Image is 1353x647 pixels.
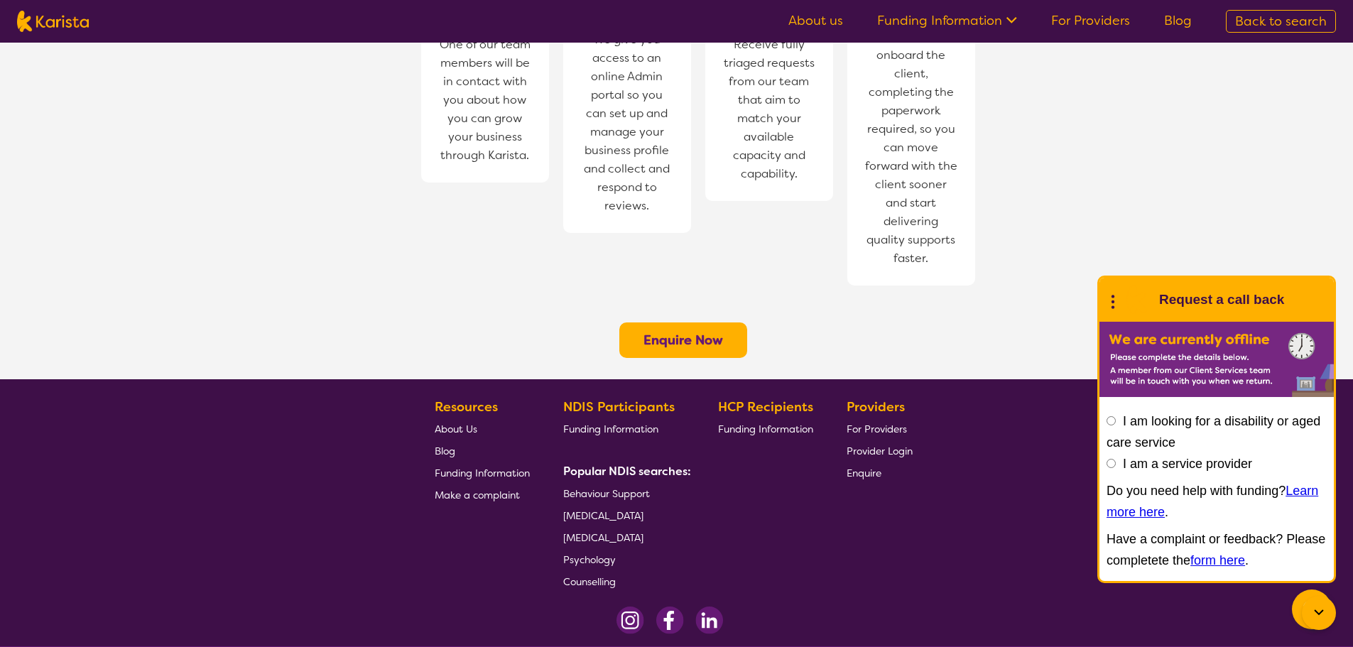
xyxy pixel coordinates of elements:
a: Counselling [563,570,685,592]
a: Funding Information [435,462,530,484]
h1: Request a call back [1159,289,1284,310]
a: [MEDICAL_DATA] [563,504,685,526]
p: Have a complaint or feedback? Please completete the . [1107,528,1327,571]
span: [MEDICAL_DATA] [563,531,643,544]
a: Funding Information [563,418,685,440]
label: I am a service provider [1123,457,1252,471]
b: NDIS Participants [563,398,675,415]
a: form here [1190,553,1245,567]
img: Facebook [656,607,684,634]
span: Counselling [563,575,616,588]
span: Back to search [1235,13,1327,30]
button: Enquire Now [619,322,747,358]
b: Resources [435,398,498,415]
a: Provider Login [847,440,913,462]
label: I am looking for a disability or aged care service [1107,414,1320,450]
img: Karista logo [17,11,89,32]
a: Behaviour Support [563,482,685,504]
b: Popular NDIS searches: [563,464,691,479]
span: Receive fully triaged requests from our team that aim to match your available capacity and capabi... [719,32,819,187]
img: LinkedIn [695,607,723,634]
a: About us [788,12,843,29]
span: About Us [435,423,477,435]
span: Funding Information [563,423,658,435]
span: We give you access to an online Admin portal so you can set up and manage your business profile a... [577,27,677,219]
a: [MEDICAL_DATA] [563,526,685,548]
a: Psychology [563,548,685,570]
img: Karista offline chat form to request call back [1099,322,1334,397]
a: Blog [435,440,530,462]
a: Enquire [847,462,913,484]
span: Provider Login [847,445,913,457]
span: Funding Information [718,423,813,435]
img: Karista [1122,286,1151,314]
a: Funding Information [718,418,813,440]
b: HCP Recipients [718,398,813,415]
img: Instagram [616,607,644,634]
span: Psychology [563,553,616,566]
a: Back to search [1226,10,1336,33]
span: One of our team members will be in contact with you about how you can grow your business through ... [435,32,535,168]
span: Make a complaint [435,489,520,501]
span: For Providers [847,423,907,435]
a: About Us [435,418,530,440]
a: Make a complaint [435,484,530,506]
span: Blog [435,445,455,457]
span: Funding Information [435,467,530,479]
a: For Providers [847,418,913,440]
span: [MEDICAL_DATA] [563,509,643,522]
button: Channel Menu [1292,589,1332,629]
span: Behaviour Support [563,487,650,500]
a: For Providers [1051,12,1130,29]
a: Blog [1164,12,1192,29]
a: Enquire Now [643,332,723,349]
p: Do you need help with funding? . [1107,480,1327,523]
a: Funding Information [877,12,1017,29]
span: Enquire [847,467,881,479]
span: We don't just refer! We onboard the client, completing the paperwork required, so you can move fo... [862,6,961,271]
b: Providers [847,398,905,415]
